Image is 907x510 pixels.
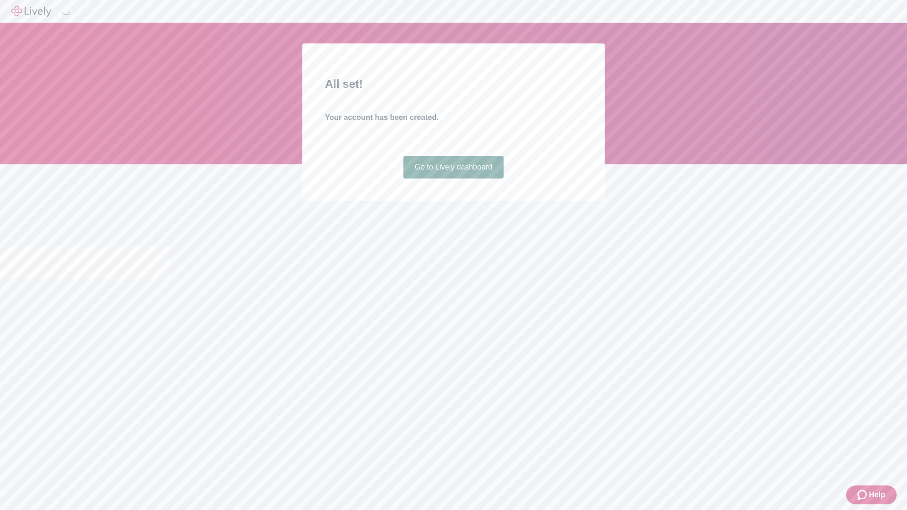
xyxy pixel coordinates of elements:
[62,12,70,15] button: Log out
[11,6,51,17] img: Lively
[325,76,582,93] h2: All set!
[846,485,897,504] button: Zendesk support iconHelp
[403,156,504,178] a: Go to Lively dashboard
[325,112,582,123] h4: Your account has been created.
[869,489,885,501] span: Help
[857,489,869,501] svg: Zendesk support icon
